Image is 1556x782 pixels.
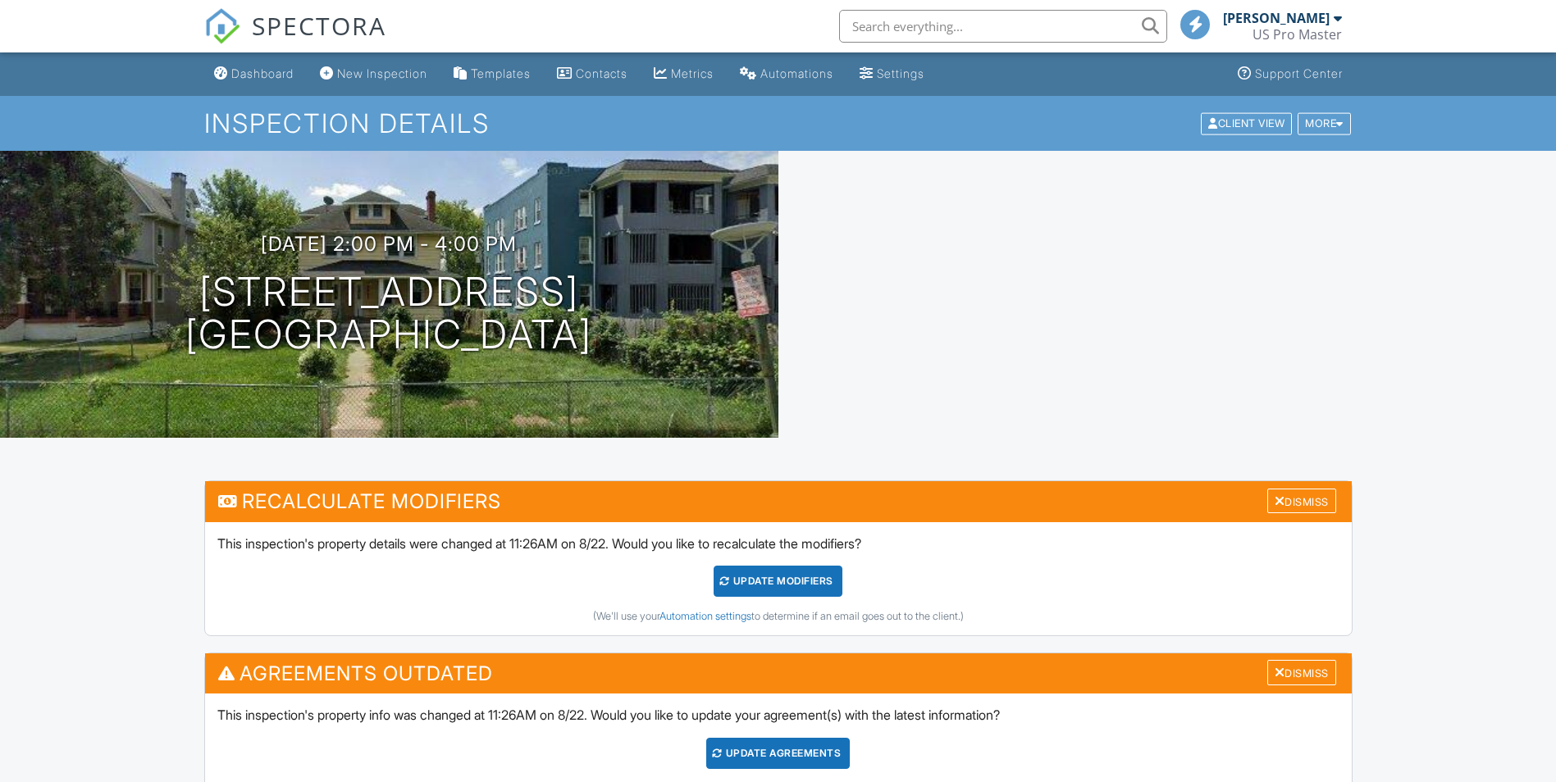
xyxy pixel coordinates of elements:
h1: [STREET_ADDRESS] [GEOGRAPHIC_DATA] [185,271,592,357]
a: Client View [1199,116,1296,129]
div: Client View [1201,112,1292,134]
div: Update Agreements [706,738,850,769]
h3: [DATE] 2:00 pm - 4:00 pm [261,233,517,255]
span: SPECTORA [252,8,386,43]
img: The Best Home Inspection Software - Spectora [204,8,240,44]
a: Automation settings [659,610,751,622]
div: More [1298,112,1351,134]
a: Dashboard [208,59,300,89]
div: Automations [760,66,833,80]
h3: Agreements Outdated [205,653,1352,693]
div: Dismiss [1267,660,1336,685]
div: Settings [877,66,924,80]
div: (We'll use your to determine if an email goes out to the client.) [217,610,1339,623]
div: Dismiss [1267,489,1336,514]
a: Templates [447,59,537,89]
div: Templates [471,66,531,80]
div: UPDATE Modifiers [714,566,842,597]
h1: Inspection Details [204,109,1353,138]
div: New Inspection [337,66,427,80]
a: Settings [853,59,931,89]
a: New Inspection [313,59,434,89]
a: Automations (Basic) [733,59,840,89]
div: US Pro Master [1253,26,1342,43]
div: Support Center [1255,66,1343,80]
div: Contacts [576,66,627,80]
div: This inspection's property details were changed at 11:26AM on 8/22. Would you like to recalculate... [205,522,1352,635]
div: Metrics [671,66,714,80]
div: Dashboard [231,66,294,80]
a: SPECTORA [204,22,386,57]
a: Metrics [647,59,720,89]
a: Contacts [550,59,634,89]
div: [PERSON_NAME] [1223,10,1330,26]
h3: Recalculate Modifiers [205,481,1352,521]
input: Search everything... [839,10,1167,43]
a: Support Center [1231,59,1349,89]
